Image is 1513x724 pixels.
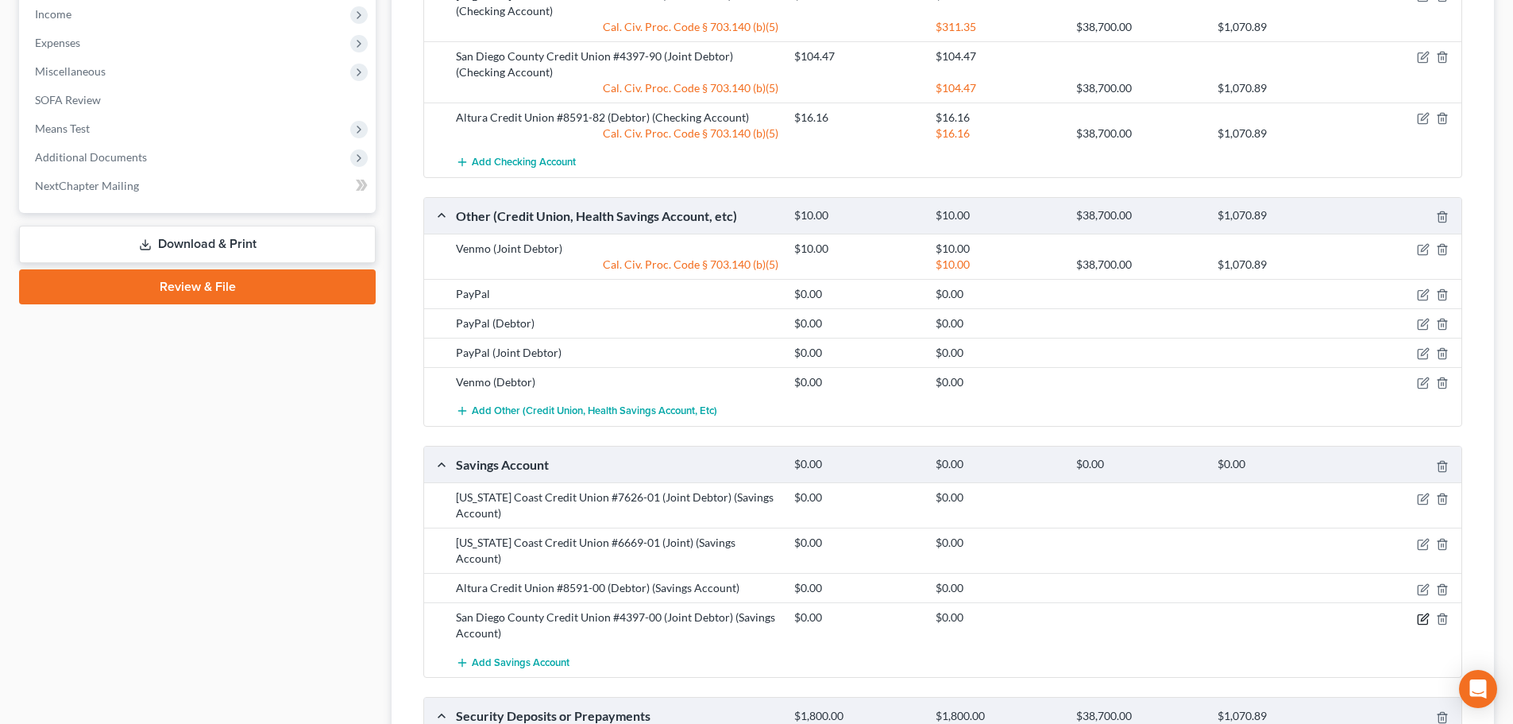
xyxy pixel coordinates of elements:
div: $38,700.00 [1068,19,1209,35]
button: Add Checking Account [456,148,576,177]
span: Miscellaneous [35,64,106,78]
span: Add Other (Credit Union, Health Savings Account, etc) [472,405,717,418]
div: $0.00 [1068,457,1209,472]
div: $0.00 [928,580,1068,596]
div: $10.00 [928,208,1068,223]
div: [US_STATE] Coast Credit Union #6669-01 (Joint) (Savings Account) [448,535,786,567]
div: San Diego County Credit Union #4397-00 (Joint Debtor) (Savings Account) [448,610,786,641]
div: $104.47 [786,48,927,64]
div: $1,070.89 [1210,19,1350,35]
div: $1,070.89 [1210,257,1350,273]
div: Venmo (Debtor) [448,374,786,390]
div: Security Deposits or Prepayments [448,707,786,724]
div: [US_STATE] Coast Credit Union #7626-01 (Joint Debtor) (Savings Account) [448,490,786,521]
div: $0.00 [786,286,927,302]
div: $0.00 [928,286,1068,302]
div: $0.00 [786,610,927,625]
div: $10.00 [786,208,927,223]
div: Cal. Civ. Proc. Code § 703.140 (b)(5) [448,80,786,96]
span: Income [35,7,71,21]
div: $0.00 [786,316,927,331]
div: $16.16 [928,110,1068,126]
div: $10.00 [928,257,1068,273]
div: $0.00 [786,374,927,390]
div: $104.47 [928,80,1068,96]
span: Add Checking Account [472,156,576,168]
div: $1,800.00 [928,709,1068,724]
span: NextChapter Mailing [35,179,139,192]
span: SOFA Review [35,93,101,106]
div: Altura Credit Union #8591-00 (Debtor) (Savings Account) [448,580,786,596]
div: $1,800.00 [786,709,927,724]
span: Additional Documents [35,150,147,164]
button: Add Other (Credit Union, Health Savings Account, etc) [456,397,717,426]
div: $10.00 [928,241,1068,257]
div: $16.16 [928,126,1068,141]
div: PayPal (Debtor) [448,316,786,331]
div: $38,700.00 [1068,80,1209,96]
span: Expenses [35,36,80,49]
div: $1,070.89 [1210,80,1350,96]
a: SOFA Review [22,86,376,114]
div: San Diego County Credit Union #4397-90 (Joint Debtor) (Checking Account) [448,48,786,80]
div: Cal. Civ. Proc. Code § 703.140 (b)(5) [448,126,786,141]
div: $1,070.89 [1210,126,1350,141]
div: $0.00 [928,374,1068,390]
div: $0.00 [928,457,1068,472]
div: Savings Account [448,456,786,473]
div: $38,700.00 [1068,126,1209,141]
div: Venmo (Joint Debtor) [448,241,786,257]
div: $38,700.00 [1068,709,1209,724]
div: Other (Credit Union, Health Savings Account, etc) [448,207,786,224]
div: $1,070.89 [1210,208,1350,223]
div: $0.00 [928,316,1068,331]
div: Open Intercom Messenger [1459,670,1497,708]
div: $0.00 [786,490,927,505]
a: Download & Print [19,226,376,263]
div: $311.35 [928,19,1068,35]
span: Add Savings Account [472,656,569,669]
div: $0.00 [928,610,1068,625]
button: Add Savings Account [456,648,569,677]
div: $38,700.00 [1068,257,1209,273]
div: $16.16 [786,110,927,126]
span: Means Test [35,122,90,135]
div: $0.00 [786,345,927,361]
div: $1,070.89 [1210,709,1350,724]
div: $0.00 [928,345,1068,361]
a: Review & File [19,269,376,304]
div: Cal. Civ. Proc. Code § 703.140 (b)(5) [448,19,786,35]
div: PayPal [448,286,786,302]
div: Cal. Civ. Proc. Code § 703.140 (b)(5) [448,257,786,273]
div: $38,700.00 [1068,208,1209,223]
div: PayPal (Joint Debtor) [448,345,786,361]
div: $0.00 [928,535,1068,551]
div: $0.00 [786,535,927,551]
div: $104.47 [928,48,1068,64]
div: $0.00 [928,490,1068,505]
div: $0.00 [786,457,927,472]
div: Altura Credit Union #8591-82 (Debtor) (Checking Account) [448,110,786,126]
div: $0.00 [1210,457,1350,472]
div: $10.00 [786,241,927,257]
a: NextChapter Mailing [22,172,376,200]
div: $0.00 [786,580,927,596]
